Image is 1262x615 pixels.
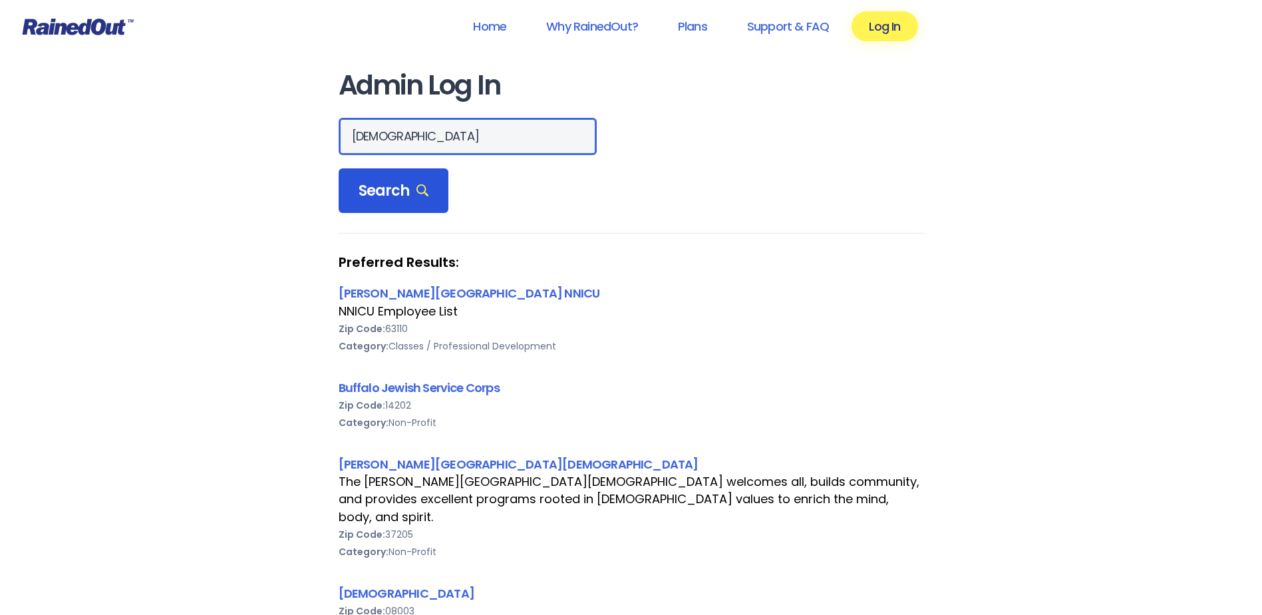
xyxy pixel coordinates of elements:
[730,11,846,41] a: Support & FAQ
[339,584,924,602] div: [DEMOGRAPHIC_DATA]
[339,168,449,214] div: Search
[456,11,524,41] a: Home
[661,11,724,41] a: Plans
[339,416,389,429] b: Category:
[339,303,924,320] div: NNICU Employee List
[339,456,699,473] a: [PERSON_NAME][GEOGRAPHIC_DATA][DEMOGRAPHIC_DATA]
[339,337,924,355] div: Classes / Professional Development
[339,71,924,101] h1: Admin Log In
[339,545,389,558] b: Category:
[339,379,500,396] a: Buffalo Jewish Service Corps
[339,322,385,335] b: Zip Code:
[852,11,917,41] a: Log In
[339,397,924,414] div: 14202
[339,399,385,412] b: Zip Code:
[339,473,924,525] div: The [PERSON_NAME][GEOGRAPHIC_DATA][DEMOGRAPHIC_DATA] welcomes all, builds community, and provides...
[339,528,385,541] b: Zip Code:
[359,182,429,200] span: Search
[339,339,389,353] b: Category:
[339,320,924,337] div: 63110
[339,285,600,302] a: [PERSON_NAME][GEOGRAPHIC_DATA] NNICU
[339,118,597,155] input: Search Orgs…
[339,455,924,473] div: [PERSON_NAME][GEOGRAPHIC_DATA][DEMOGRAPHIC_DATA]
[339,414,924,431] div: Non-Profit
[339,585,474,602] a: [DEMOGRAPHIC_DATA]
[339,284,924,302] div: [PERSON_NAME][GEOGRAPHIC_DATA] NNICU
[339,379,924,397] div: Buffalo Jewish Service Corps
[339,254,924,271] strong: Preferred Results:
[339,543,924,560] div: Non-Profit
[339,526,924,543] div: 37205
[529,11,655,41] a: Why RainedOut?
